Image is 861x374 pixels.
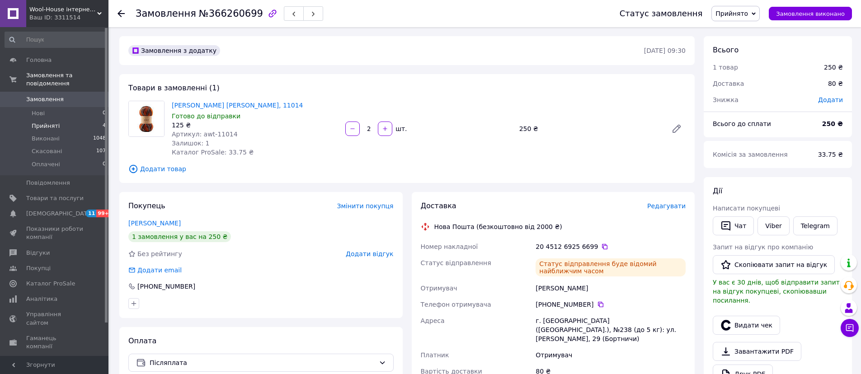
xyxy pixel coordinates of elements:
[421,243,478,250] span: Номер накладної
[536,242,686,251] div: 20 4512 6925 6699
[26,56,52,64] span: Головна
[346,250,393,257] span: Додати відгук
[128,45,220,56] div: Замовлення з додатку
[776,10,845,17] span: Замовлення виконано
[818,96,843,103] span: Додати
[29,14,108,22] div: Ваш ID: 3311514
[26,264,51,272] span: Покупці
[29,5,97,14] span: Wool-House інтернет-магазин шкарпеткової пряжі
[713,64,738,71] span: 1 товар
[432,222,565,231] div: Нова Пошта (безкоштовно від 2000 ₴)
[421,317,445,324] span: Адреса
[421,301,491,308] span: Телефон отримувача
[26,280,75,288] span: Каталог ProSale
[86,210,96,217] span: 11
[172,131,238,138] span: Артикул: awt-11014
[172,121,338,130] div: 125 ₴
[103,122,106,130] span: 4
[841,319,859,337] button: Чат з покупцем
[713,46,739,54] span: Всього
[620,9,703,18] div: Статус замовлення
[715,10,748,17] span: Прийнято
[534,280,687,296] div: [PERSON_NAME]
[793,216,837,235] a: Telegram
[32,122,60,130] span: Прийняті
[136,266,183,275] div: Додати email
[769,7,852,20] button: Замовлення виконано
[516,122,664,135] div: 250 ₴
[172,149,254,156] span: Каталог ProSale: 33.75 ₴
[713,243,813,251] span: Запит на відгук про компанію
[536,300,686,309] div: [PHONE_NUMBER]
[137,250,182,257] span: Без рейтингу
[421,351,449,359] span: Платник
[668,120,686,138] a: Редагувати
[26,210,93,218] span: [DEMOGRAPHIC_DATA]
[172,140,210,147] span: Залишок: 1
[26,194,84,202] span: Товари та послуги
[128,84,220,92] span: Товари в замовленні (1)
[713,255,835,274] button: Скопіювати запит на відгук
[757,216,789,235] a: Viber
[713,151,788,158] span: Комісія за замовлення
[713,96,739,103] span: Знижка
[172,112,240,120] span: Готово до відправки
[26,95,64,103] span: Замовлення
[93,135,106,143] span: 1048
[534,347,687,363] div: Отримувач
[823,74,848,93] div: 80 ₴
[32,147,62,155] span: Скасовані
[713,216,754,235] button: Чат
[26,225,84,241] span: Показники роботи компанії
[199,8,263,19] span: №366260699
[824,63,843,72] div: 250 ₴
[337,202,394,210] span: Змінити покупця
[172,102,303,109] a: [PERSON_NAME] [PERSON_NAME], 11014
[96,147,106,155] span: 107
[127,266,183,275] div: Додати email
[103,160,106,168] span: 0
[26,334,84,351] span: Гаманець компанії
[713,187,722,195] span: Дії
[26,310,84,327] span: Управління сайтом
[136,8,196,19] span: Замовлення
[421,285,457,292] span: Отримувач
[103,109,106,117] span: 0
[32,160,60,168] span: Оплачені
[32,109,45,117] span: Нові
[534,313,687,347] div: г. [GEOGRAPHIC_DATA] ([GEOGRAPHIC_DATA].), №238 (до 5 кг): ул. [PERSON_NAME], 29 (Бортничи)
[128,201,165,210] span: Покупець
[129,101,164,136] img: Шкарпеткова пряжа Alize Wooltime, 11014
[118,9,125,18] div: Повернутися назад
[713,279,840,304] span: У вас є 30 днів, щоб відправити запит на відгук покупцеві, скопіювавши посилання.
[713,80,744,87] span: Доставка
[26,179,70,187] span: Повідомлення
[818,151,843,158] span: 33.75 ₴
[26,249,50,257] span: Відгуки
[421,259,491,266] span: Статус відправлення
[713,120,771,127] span: Всього до сплати
[393,124,408,133] div: шт.
[713,316,780,335] button: Видати чек
[647,202,686,210] span: Редагувати
[644,47,686,54] time: [DATE] 09:30
[713,342,801,361] a: Завантажити PDF
[26,295,57,303] span: Аналітика
[822,120,843,127] b: 250 ₴
[536,258,686,276] div: Статус відправлення буде відомий найближчим часом
[150,358,375,368] span: Післяплата
[128,220,181,227] a: [PERSON_NAME]
[136,282,196,291] div: [PHONE_NUMBER]
[713,205,780,212] span: Написати покупцеві
[5,32,107,48] input: Пошук
[26,71,108,88] span: Замовлення та повідомлення
[32,135,60,143] span: Виконані
[421,201,456,210] span: Доставка
[96,210,111,217] span: 99+
[128,231,231,242] div: 1 замовлення у вас на 250 ₴
[128,337,156,345] span: Оплата
[128,164,686,174] span: Додати товар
